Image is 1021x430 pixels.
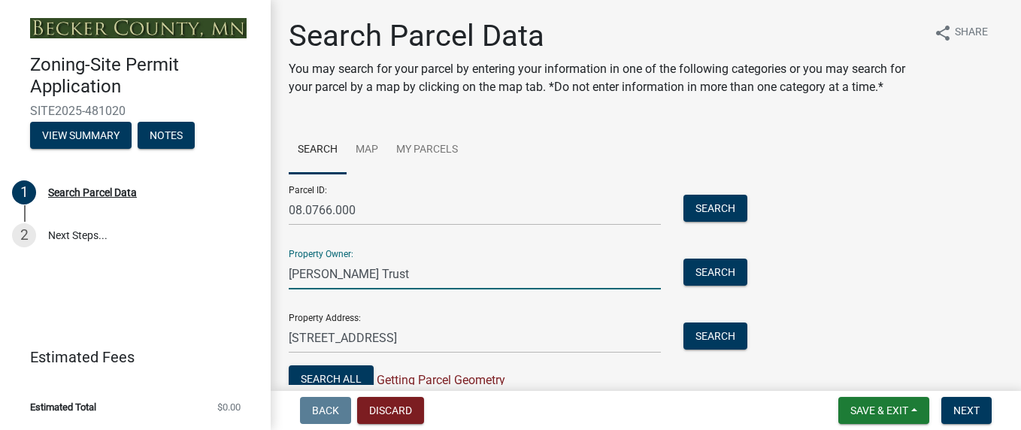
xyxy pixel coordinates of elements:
[289,365,374,392] button: Search All
[12,223,36,247] div: 2
[30,130,132,142] wm-modal-confirm: Summary
[217,402,241,412] span: $0.00
[374,373,505,387] span: Getting Parcel Geometry
[12,180,36,204] div: 1
[683,195,747,222] button: Search
[922,18,1000,47] button: shareShare
[683,322,747,350] button: Search
[312,404,339,416] span: Back
[48,187,137,198] div: Search Parcel Data
[138,130,195,142] wm-modal-confirm: Notes
[30,104,241,118] span: SITE2025-481020
[30,122,132,149] button: View Summary
[300,397,351,424] button: Back
[289,126,347,174] a: Search
[934,24,952,42] i: share
[12,342,247,372] a: Estimated Fees
[387,126,467,174] a: My Parcels
[289,18,922,54] h1: Search Parcel Data
[289,60,922,96] p: You may search for your parcel by entering your information in one of the following categories or...
[357,397,424,424] button: Discard
[850,404,908,416] span: Save & Exit
[941,397,992,424] button: Next
[953,404,980,416] span: Next
[30,54,259,98] h4: Zoning-Site Permit Application
[30,18,247,38] img: Becker County, Minnesota
[347,126,387,174] a: Map
[838,397,929,424] button: Save & Exit
[955,24,988,42] span: Share
[683,259,747,286] button: Search
[138,122,195,149] button: Notes
[30,402,96,412] span: Estimated Total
